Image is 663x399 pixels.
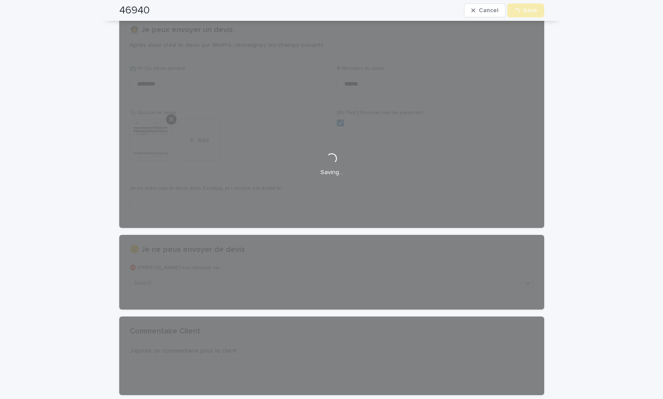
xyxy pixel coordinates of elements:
[464,3,506,17] button: Cancel
[507,3,544,17] button: Save
[479,7,498,13] span: Cancel
[523,7,537,13] span: Save
[119,4,150,17] h2: 46940
[320,169,343,176] p: Saving…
